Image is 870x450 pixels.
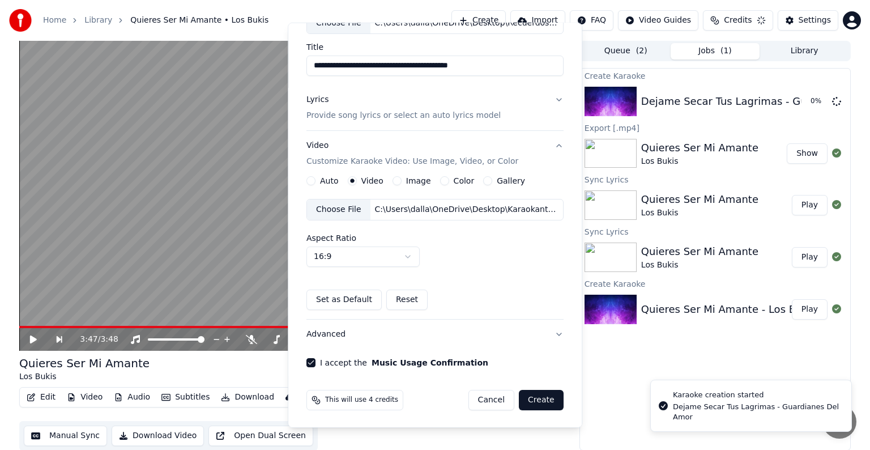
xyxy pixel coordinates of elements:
button: Create [519,390,564,410]
label: Video [361,177,383,185]
button: LyricsProvide song lyrics or select an auto lyrics model [306,85,564,130]
label: Image [406,177,431,185]
div: C:\Users\dalla\OneDrive\Desktop\Recuerdos De Mi Amor\10 - Dejame Secar Tus Lagrimas.mp3 [370,18,563,29]
label: Gallery [497,177,525,185]
div: Lyrics [306,94,329,105]
p: Provide song lyrics or select an auto lyrics model [306,110,501,121]
span: This will use 4 credits [325,396,398,405]
div: Choose File [307,199,370,220]
label: I accept the [320,359,488,367]
div: Choose File [307,13,370,33]
button: Advanced [306,320,564,349]
button: I accept the [372,359,488,367]
div: C:\Users\dalla\OneDrive\Desktop\Karaokanta Music\programas para kareoke player\CIELO con NUBES EN... [370,204,563,215]
div: Video [306,140,518,167]
label: Color [454,177,475,185]
button: Reset [386,290,428,310]
button: Cancel [468,390,514,410]
label: Title [306,43,564,51]
button: Set as Default [306,290,382,310]
label: Auto [320,177,339,185]
p: Customize Karaoke Video: Use Image, Video, or Color [306,156,518,167]
div: VideoCustomize Karaoke Video: Use Image, Video, or Color [306,176,564,319]
button: VideoCustomize Karaoke Video: Use Image, Video, or Color [306,131,564,176]
label: Aspect Ratio [306,234,564,242]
